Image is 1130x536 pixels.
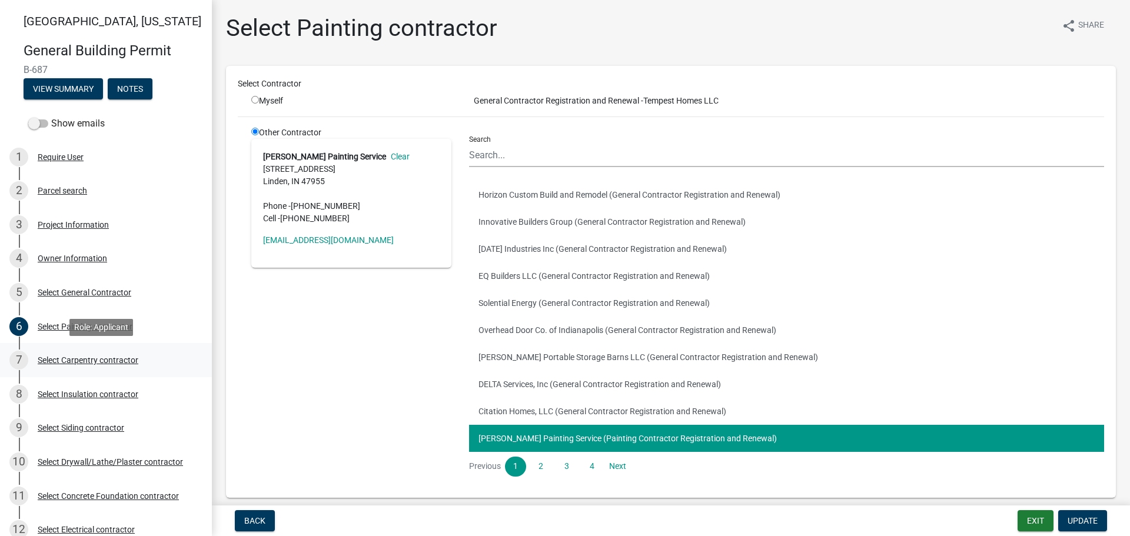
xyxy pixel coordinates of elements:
div: Select Contractor [229,78,1113,90]
i: share [1062,19,1076,33]
button: Overhead Door Co. of Indianapolis (General Contractor Registration and Renewal) [469,317,1104,344]
wm-modal-confirm: Notes [108,85,152,94]
abbr: Cell - [263,214,280,223]
h1: Select Painting contractor [226,14,497,42]
a: Next [607,457,628,477]
button: Solential Energy (General Contractor Registration and Renewal) [469,289,1104,317]
div: Select Painting contractor [38,322,132,331]
div: Select Insulation contractor [38,390,138,398]
div: 11 [9,487,28,505]
button: View Summary [24,78,103,99]
div: 1 [9,148,28,167]
span: [PHONE_NUMBER] [280,214,350,223]
wm-modal-confirm: Summary [24,85,103,94]
div: 9 [9,418,28,437]
div: Role: Applicant [69,319,133,336]
div: Select Siding contractor [38,424,124,432]
div: Owner Information [38,254,107,262]
button: Innovative Builders Group (General Contractor Registration and Renewal) [469,208,1104,235]
div: 2 [9,181,28,200]
div: 7 [9,351,28,369]
strong: [PERSON_NAME] Painting Service [263,152,386,161]
a: 3 [556,457,577,477]
span: General Contractor Registration and Renewal - [469,96,643,105]
div: Select Carpentry contractor [38,356,138,364]
div: Require User [38,153,84,161]
span: Back [244,516,265,525]
input: Search... [469,143,1104,167]
button: [PERSON_NAME] Painting Service (Painting Contractor Registration and Renewal) [469,425,1104,452]
button: Horizon Custom Build and Remodel (General Contractor Registration and Renewal) [469,181,1104,208]
address: [STREET_ADDRESS] Linden, IN 47955 [263,151,440,225]
div: 4 [9,249,28,268]
a: [EMAIL_ADDRESS][DOMAIN_NAME] [263,235,394,245]
span: [PHONE_NUMBER] [291,201,360,211]
span: Update [1068,516,1098,525]
div: Other Contractor [242,126,460,486]
h4: General Building Permit [24,42,202,59]
div: Select Drywall/Lathe/Plaster contractor [38,458,183,466]
div: Select General Contractor [38,288,131,297]
a: 1 [505,457,526,477]
div: Parcel search [38,187,87,195]
a: 4 [581,457,603,477]
span: B-687 [24,64,188,75]
nav: Page navigation [469,457,1104,477]
button: Citation Homes, LLC (General Contractor Registration and Renewal) [469,398,1104,425]
button: Update [1058,510,1107,531]
button: DELTA Services, Inc (General Contractor Registration and Renewal) [469,371,1104,398]
div: Select Electrical contractor [38,525,135,534]
button: [DATE] Industries Inc (General Contractor Registration and Renewal) [469,235,1104,262]
label: Show emails [28,116,105,131]
button: Back [235,510,275,531]
div: Select Concrete Foundation contractor [38,492,179,500]
div: 10 [9,452,28,471]
div: Tempest Homes LLC [460,95,1113,107]
a: 2 [530,457,551,477]
div: 8 [9,385,28,404]
button: shareShare [1052,14,1114,37]
button: Exit [1018,510,1053,531]
a: Clear [386,152,410,161]
div: Project Information [38,221,109,229]
div: 6 [9,317,28,336]
div: 3 [9,215,28,234]
div: Myself [251,95,451,107]
button: Notes [108,78,152,99]
abbr: Phone - [263,201,291,211]
button: EQ Builders LLC (General Contractor Registration and Renewal) [469,262,1104,289]
div: 5 [9,283,28,302]
span: [GEOGRAPHIC_DATA], [US_STATE] [24,14,201,28]
button: [PERSON_NAME] Portable Storage Barns LLC (General Contractor Registration and Renewal) [469,344,1104,371]
span: Share [1078,19,1104,33]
